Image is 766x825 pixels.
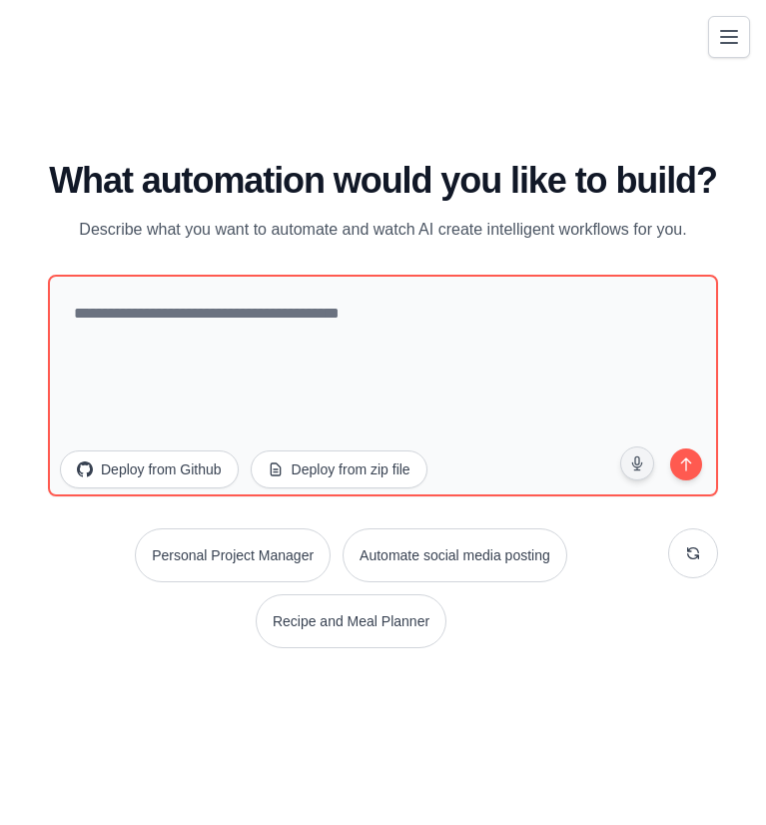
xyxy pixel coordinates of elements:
[135,528,331,582] button: Personal Project Manager
[251,450,427,488] button: Deploy from zip file
[256,594,446,648] button: Recipe and Meal Planner
[343,528,567,582] button: Automate social media posting
[60,450,239,488] button: Deploy from Github
[48,161,718,201] h1: What automation would you like to build?
[48,217,718,243] p: Describe what you want to automate and watch AI create intelligent workflows for you.
[708,16,750,58] button: Toggle navigation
